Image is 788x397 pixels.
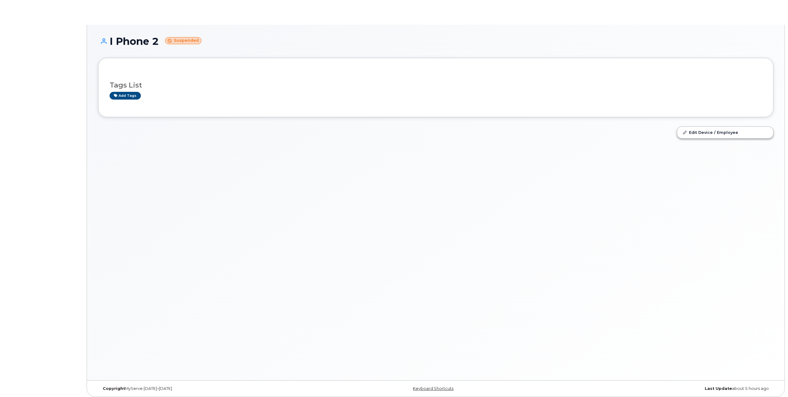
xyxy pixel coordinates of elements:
a: Edit Device / Employee [677,127,773,138]
strong: Copyright [103,386,125,391]
a: Keyboard Shortcuts [413,386,453,391]
div: MyServe [DATE]–[DATE] [98,386,323,391]
div: about 5 hours ago [548,386,773,391]
h1: I Phone 2 [98,36,773,47]
small: Suspended [165,37,201,44]
a: Add tags [110,92,141,100]
h3: Tags List [110,81,762,89]
strong: Last Update [705,386,732,391]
